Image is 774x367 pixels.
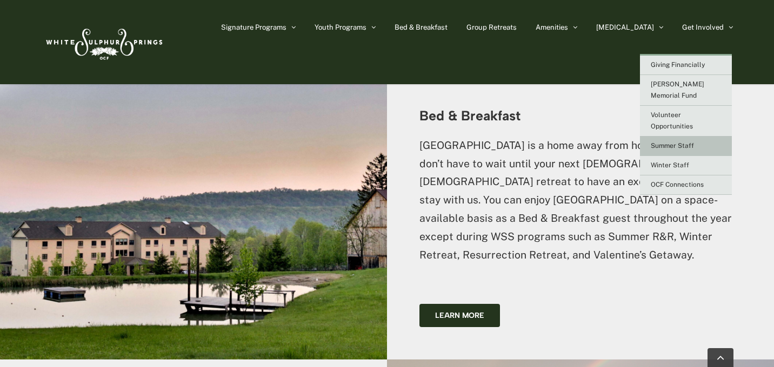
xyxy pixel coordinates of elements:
[395,24,448,31] span: Bed & Breakfast
[651,61,705,69] span: Giving Financially
[651,142,694,149] span: Summer Staff
[651,111,693,130] span: Volunteer Opportunities
[419,304,500,327] a: Learn more
[651,181,704,188] span: OCF Connections
[651,80,704,99] span: [PERSON_NAME] Memorial Fund
[651,161,689,169] span: Winter Staff
[640,56,732,75] a: Giving Financially
[536,24,568,31] span: Amenities
[435,311,484,320] span: Learn more
[419,108,742,123] h3: Bed & Breakfast
[596,24,654,31] span: [MEDICAL_DATA]
[682,24,724,31] span: Get Involved
[640,156,732,175] a: Winter Staff
[640,106,732,137] a: Volunteer Opportunities
[221,24,286,31] span: Signature Programs
[466,24,517,31] span: Group Retreats
[640,75,732,106] a: [PERSON_NAME] Memorial Fund
[640,137,732,156] a: Summer Staff
[640,175,732,195] a: OCF Connections
[419,137,742,264] p: [GEOGRAPHIC_DATA] is a home away from home for many. You don’t have to wait until your next [DEMO...
[315,24,366,31] span: Youth Programs
[41,17,165,67] img: White Sulphur Springs Logo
